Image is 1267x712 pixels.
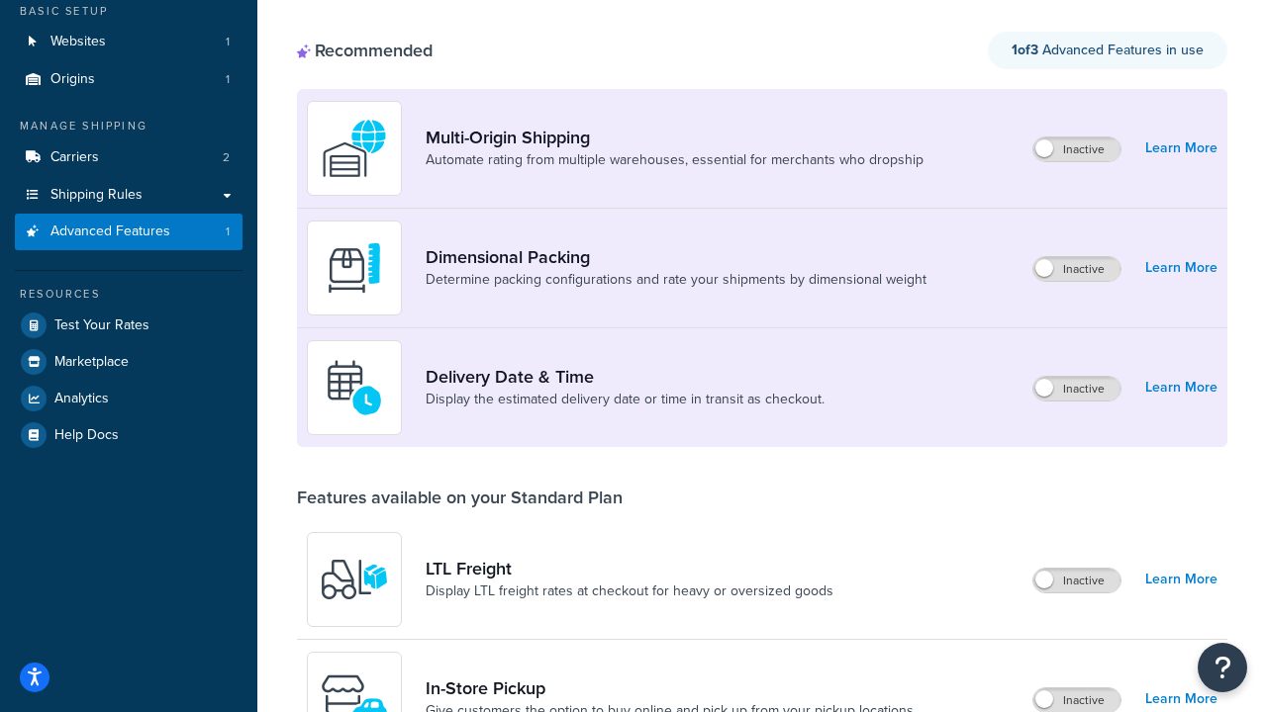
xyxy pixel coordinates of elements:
[426,390,825,409] a: Display the estimated delivery date or time in transit as checkout.
[320,353,389,422] img: gfkeb5ejjkALwAAAABJRU5ErkJggg==
[226,71,230,88] span: 1
[1033,569,1121,592] label: Inactive
[1033,257,1121,281] label: Inactive
[1033,137,1121,161] label: Inactive
[1033,377,1121,400] label: Inactive
[426,150,924,170] a: Automate rating from multiple warehouses, essential for merchants who dropship
[226,34,230,50] span: 1
[1012,40,1204,60] span: Advanced Features in use
[15,214,243,250] a: Advanced Features1
[54,427,119,444] span: Help Docs
[1012,40,1038,60] strong: 1 of 3
[15,139,243,176] li: Carriers
[226,223,230,240] span: 1
[426,581,833,601] a: Display LTL freight rates at checkout for heavy or oversized goods
[15,61,243,98] li: Origins
[15,177,243,214] a: Shipping Rules
[426,366,825,388] a: Delivery Date & Time
[426,558,833,579] a: LTL Freight
[50,149,99,166] span: Carriers
[15,286,243,303] div: Resources
[15,139,243,176] a: Carriers2
[320,114,389,183] img: WatD5o0RtDAAAAAElFTkSuQmCC
[15,308,243,343] a: Test Your Rates
[297,40,433,61] div: Recommended
[50,223,170,240] span: Advanced Features
[15,24,243,60] li: Websites
[426,246,926,268] a: Dimensional Packing
[1145,374,1218,401] a: Learn More
[223,149,230,166] span: 2
[1145,566,1218,593] a: Learn More
[15,3,243,20] div: Basic Setup
[15,118,243,134] div: Manage Shipping
[1145,134,1218,162] a: Learn More
[15,61,243,98] a: Origins1
[15,214,243,250] li: Advanced Features
[15,344,243,380] a: Marketplace
[54,317,149,334] span: Test Your Rates
[54,354,129,371] span: Marketplace
[297,487,623,508] div: Features available on your Standard Plan
[320,545,389,614] img: y79ZsPf0fXUFUhFXDzUgf+ktZg5F2+ohG75+v3d2s1D9TjoU8PiyCIluIjV41seZevKCRuEjTPPOKHJsQcmKCXGdfprl3L4q7...
[50,187,143,204] span: Shipping Rules
[50,71,95,88] span: Origins
[1145,254,1218,282] a: Learn More
[320,233,389,303] img: DTVBYsAAAAAASUVORK5CYII=
[426,127,924,148] a: Multi-Origin Shipping
[426,677,914,699] a: In-Store Pickup
[426,270,926,290] a: Determine packing configurations and rate your shipments by dimensional weight
[15,381,243,416] a: Analytics
[15,417,243,453] a: Help Docs
[15,24,243,60] a: Websites1
[54,391,109,407] span: Analytics
[50,34,106,50] span: Websites
[1198,643,1247,692] button: Open Resource Center
[1033,688,1121,712] label: Inactive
